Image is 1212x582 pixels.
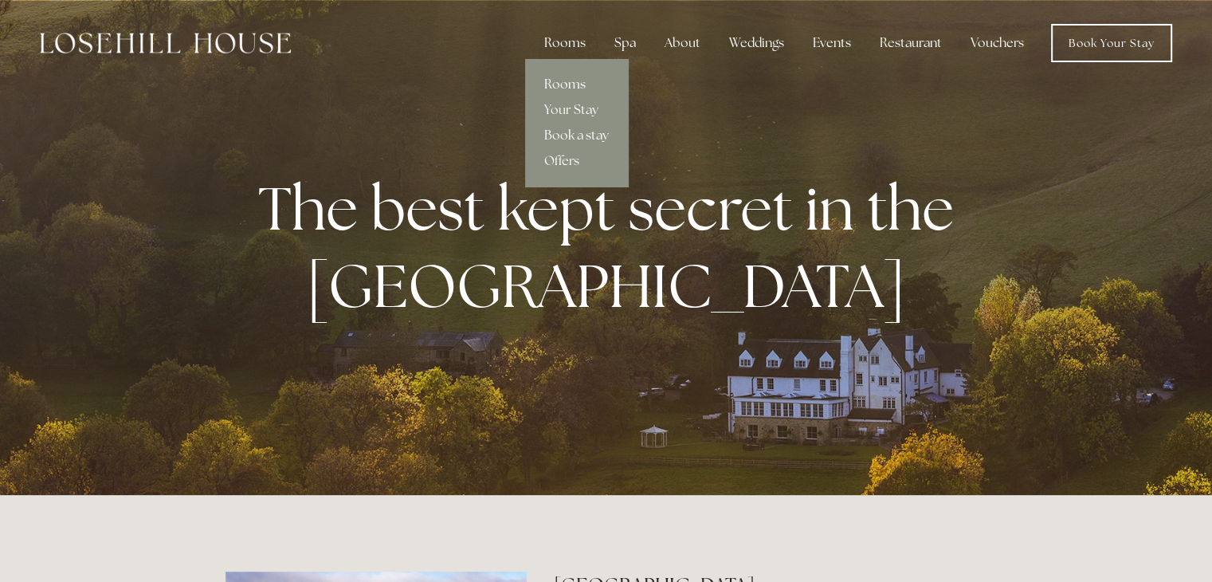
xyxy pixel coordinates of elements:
a: Your Stay [525,97,628,123]
div: Restaurant [867,27,955,59]
div: Rooms [531,27,598,59]
img: Losehill House [40,33,291,53]
div: Spa [602,27,649,59]
div: About [652,27,713,59]
a: Rooms [525,72,628,97]
a: Vouchers [958,27,1037,59]
a: Book Your Stay [1051,24,1172,62]
a: Book a stay [525,123,628,148]
div: Weddings [716,27,797,59]
strong: The best kept secret in the [GEOGRAPHIC_DATA] [258,169,967,325]
div: Events [800,27,864,59]
a: Offers [525,148,628,174]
